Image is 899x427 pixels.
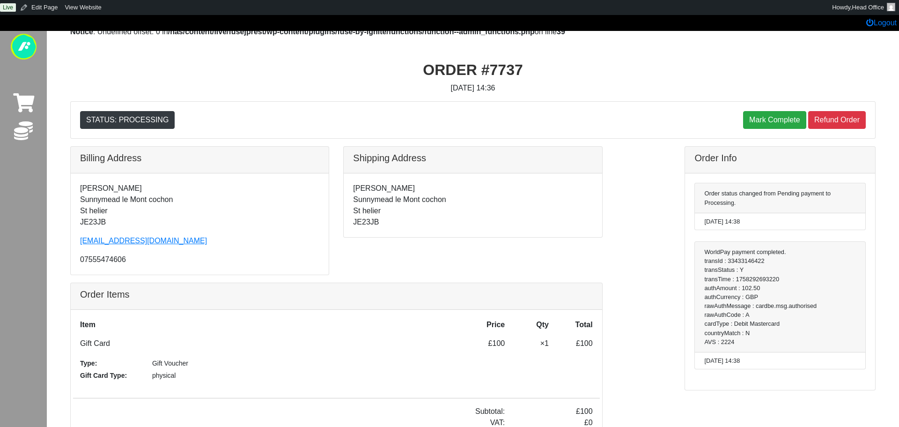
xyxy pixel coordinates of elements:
div: Subtotal: [73,406,512,417]
h5: Billing Address [80,152,319,164]
b: 39 [557,28,565,36]
h5: Order Items [80,289,593,300]
div: ×1 [512,338,556,390]
div: Item [73,319,468,330]
a: Orders [13,93,34,113]
div: [DATE] 14:36 [70,82,876,94]
a: Logout [866,19,897,27]
div: [DATE] 14:38 [704,217,856,226]
div: WorldPay payment completed. transId : 33433146422 transStatus : Y transTime : 1758292693220 authA... [695,242,865,352]
p: physical [152,371,176,381]
span: Status: processing [80,111,175,129]
p: Gift Voucher [152,359,188,368]
button: Refund Order [808,111,866,129]
span: Head Office [852,4,884,11]
div: [PERSON_NAME] Sunnymead le Mont cochon St helier JE23JB [71,173,329,275]
div: Total [556,319,600,330]
div: £100 [468,338,512,390]
div: Price [468,319,512,330]
h5: Shipping Address [353,152,592,164]
button: Mark Complete [743,111,806,129]
b: Notice [70,28,93,36]
div: Gift Card [73,338,468,390]
div: [PERSON_NAME] Sunnymead le Mont cochon St helier JE23JB [344,173,602,237]
div: 07555474606 [80,254,319,265]
b: /nas/content/live/fusejprest/wp-content/plugins/fuse-by-ignite/functions/function--admin_function... [168,28,535,36]
strong: Gift Card Type: [80,371,150,381]
h2: Order #7737 [70,61,876,79]
div: £100 [512,406,599,417]
a: Billing [14,121,33,142]
img: fuse-logo-badge.png [11,34,37,60]
div: Qty [512,319,556,330]
h5: Order Info [694,152,866,164]
a: [EMAIL_ADDRESS][DOMAIN_NAME] [80,237,207,245]
div: £100 [556,338,600,390]
div: Order status changed from Pending payment to Processing. [695,183,865,213]
strong: Type: [80,359,150,368]
div: [DATE] 14:38 [704,356,856,365]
